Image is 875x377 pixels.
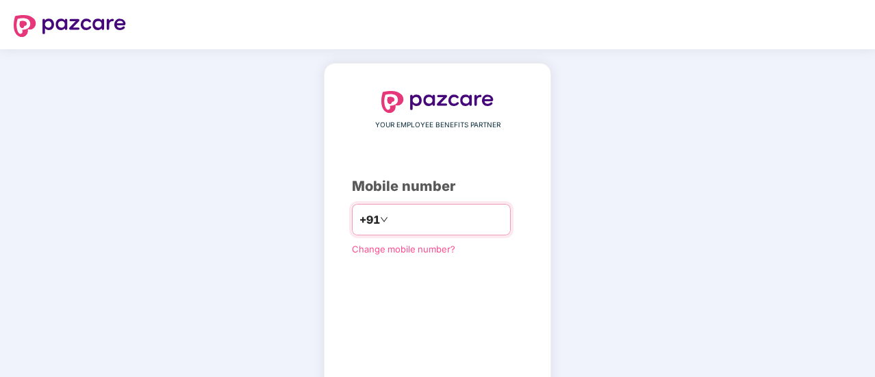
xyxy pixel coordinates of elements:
span: YOUR EMPLOYEE BENEFITS PARTNER [375,120,500,131]
img: logo [381,91,494,113]
a: Change mobile number? [352,244,455,255]
img: logo [14,15,126,37]
span: +91 [359,211,380,229]
span: down [380,216,388,224]
div: Mobile number [352,176,523,197]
